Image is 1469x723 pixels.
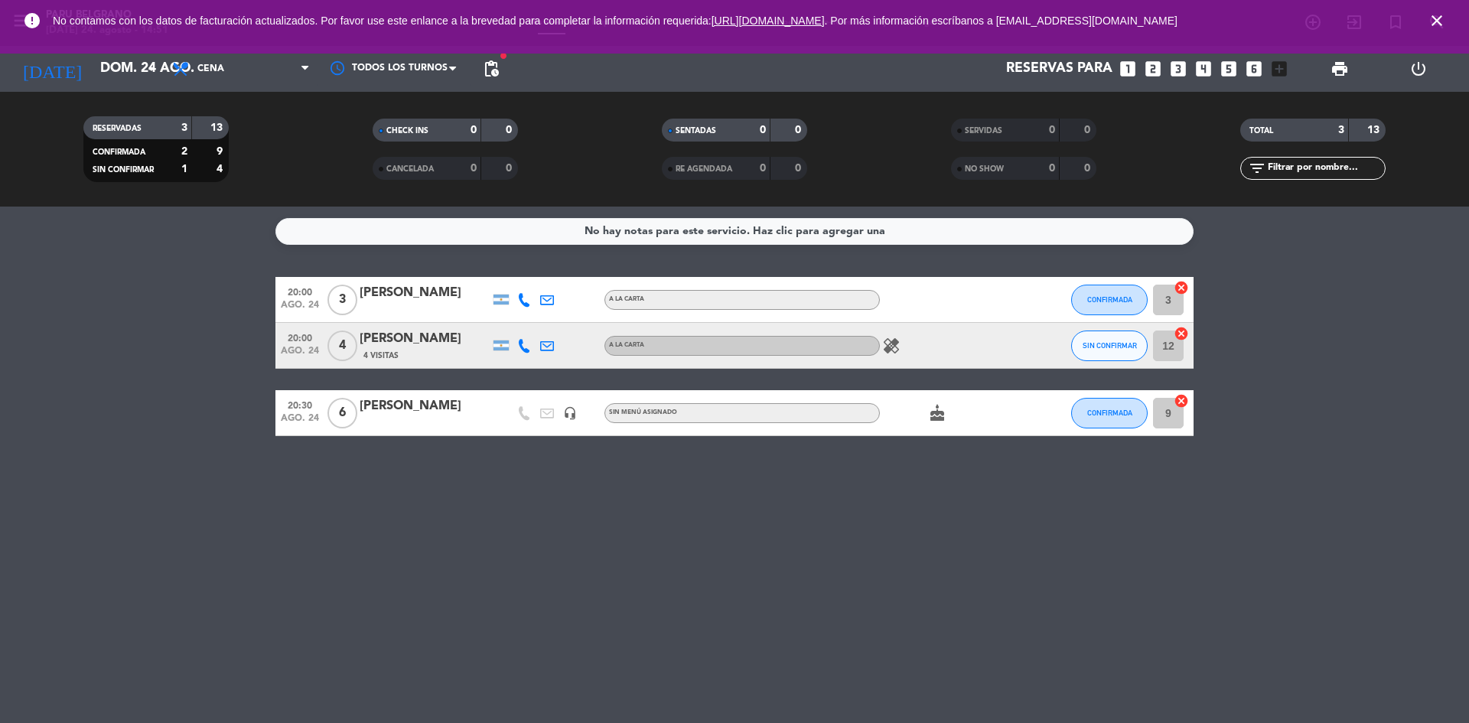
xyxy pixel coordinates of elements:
strong: 0 [795,125,804,135]
strong: 0 [760,125,766,135]
i: filter_list [1248,159,1266,177]
strong: 0 [1049,125,1055,135]
strong: 2 [181,146,187,157]
i: looks_4 [1194,59,1213,79]
span: TOTAL [1249,127,1273,135]
strong: 0 [1084,163,1093,174]
div: [PERSON_NAME] [360,283,490,303]
i: cancel [1174,280,1189,295]
span: 4 [327,331,357,361]
strong: 0 [471,125,477,135]
span: SIN CONFIRMAR [1083,341,1137,350]
i: headset_mic [563,406,577,420]
span: RE AGENDADA [676,165,732,173]
i: looks_5 [1219,59,1239,79]
span: Sin menú asignado [609,409,677,415]
span: CHECK INS [386,127,428,135]
span: A LA CARTA [609,342,644,348]
strong: 9 [217,146,226,157]
span: CONFIRMADA [1087,409,1132,417]
strong: 0 [506,163,515,174]
i: error [23,11,41,30]
i: close [1428,11,1446,30]
i: [DATE] [11,52,93,86]
input: Filtrar por nombre... [1266,160,1385,177]
strong: 13 [210,122,226,133]
span: SIN CONFIRMAR [93,166,154,174]
span: 20:30 [281,396,319,413]
strong: 3 [181,122,187,133]
span: fiber_manual_record [499,51,508,60]
strong: 0 [1084,125,1093,135]
span: 3 [327,285,357,315]
i: looks_6 [1244,59,1264,79]
span: 20:00 [281,282,319,300]
i: healing [882,337,901,355]
span: pending_actions [482,60,500,78]
strong: 3 [1338,125,1344,135]
div: No hay notas para este servicio. Haz clic para agregar una [585,223,885,240]
strong: 0 [1049,163,1055,174]
i: arrow_drop_down [142,60,161,78]
span: NO SHOW [965,165,1004,173]
i: power_settings_new [1409,60,1428,78]
div: [PERSON_NAME] [360,329,490,349]
span: CONFIRMADA [93,148,145,156]
button: CONFIRMADA [1071,285,1148,315]
button: CONFIRMADA [1071,398,1148,428]
span: 6 [327,398,357,428]
a: . Por más información escríbanos a [EMAIL_ADDRESS][DOMAIN_NAME] [825,15,1177,27]
button: SIN CONFIRMAR [1071,331,1148,361]
strong: 13 [1367,125,1383,135]
strong: 0 [506,125,515,135]
span: print [1331,60,1349,78]
span: SERVIDAS [965,127,1002,135]
span: A LA CARTA [609,296,644,302]
strong: 1 [181,164,187,174]
strong: 0 [760,163,766,174]
div: LOG OUT [1379,46,1458,92]
i: looks_3 [1168,59,1188,79]
i: looks_two [1143,59,1163,79]
span: Cena [197,64,224,74]
span: SENTADAS [676,127,716,135]
span: CANCELADA [386,165,434,173]
a: [URL][DOMAIN_NAME] [712,15,825,27]
span: 4 Visitas [363,350,399,362]
span: ago. 24 [281,413,319,431]
span: No contamos con los datos de facturación actualizados. Por favor use este enlance a la brevedad p... [53,15,1177,27]
strong: 4 [217,164,226,174]
span: ago. 24 [281,346,319,363]
i: cancel [1174,393,1189,409]
span: RESERVADAS [93,125,142,132]
strong: 0 [795,163,804,174]
i: cancel [1174,326,1189,341]
div: [PERSON_NAME] [360,396,490,416]
strong: 0 [471,163,477,174]
i: add_box [1269,59,1289,79]
i: cake [928,404,946,422]
i: looks_one [1118,59,1138,79]
span: 20:00 [281,328,319,346]
span: CONFIRMADA [1087,295,1132,304]
span: ago. 24 [281,300,319,318]
span: Reservas para [1006,61,1112,77]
